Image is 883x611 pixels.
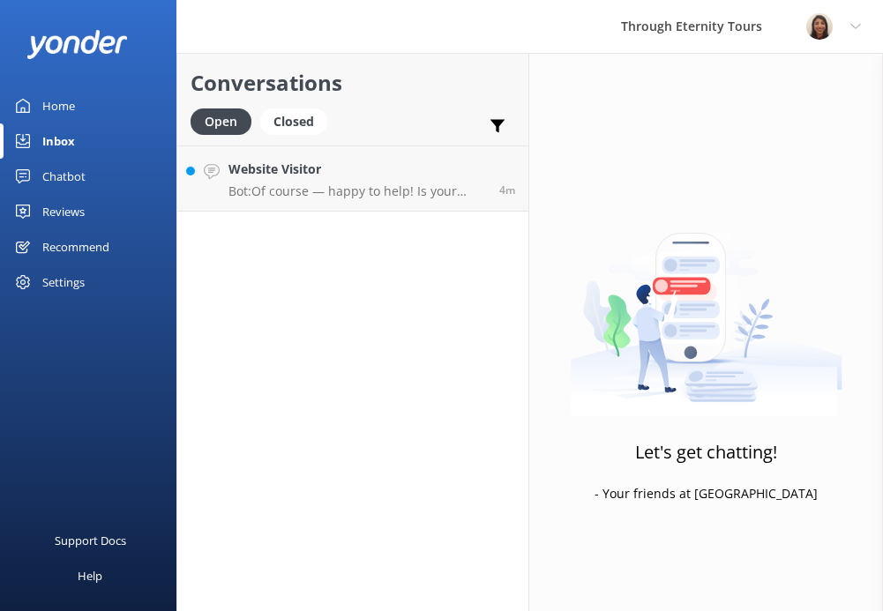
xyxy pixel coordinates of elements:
[191,111,260,130] a: Open
[228,160,486,179] h4: Website Visitor
[42,229,109,265] div: Recommend
[42,159,86,194] div: Chatbot
[260,108,327,135] div: Closed
[595,484,818,503] p: - Your friends at [GEOGRAPHIC_DATA]
[26,30,128,59] img: yonder-white-logo.png
[260,111,336,130] a: Closed
[42,88,75,123] div: Home
[42,123,75,159] div: Inbox
[228,183,486,199] p: Bot: Of course — happy to help! Is your issue related to: - 🔄 Changing or canceling a tour - 📧 No...
[570,196,842,416] img: artwork of a man stealing a conversation from at giant smartphone
[42,194,85,229] div: Reviews
[635,438,777,466] h3: Let's get chatting!
[177,145,528,212] a: Website VisitorBot:Of course — happy to help! Is your issue related to: - 🔄 Changing or canceling...
[191,108,251,135] div: Open
[806,13,833,40] img: 725-1755267273.png
[55,523,126,558] div: Support Docs
[499,183,515,197] span: Sep 14 2025 07:29pm (UTC +02:00) Europe/Amsterdam
[191,66,515,100] h2: Conversations
[42,265,85,300] div: Settings
[78,558,102,593] div: Help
